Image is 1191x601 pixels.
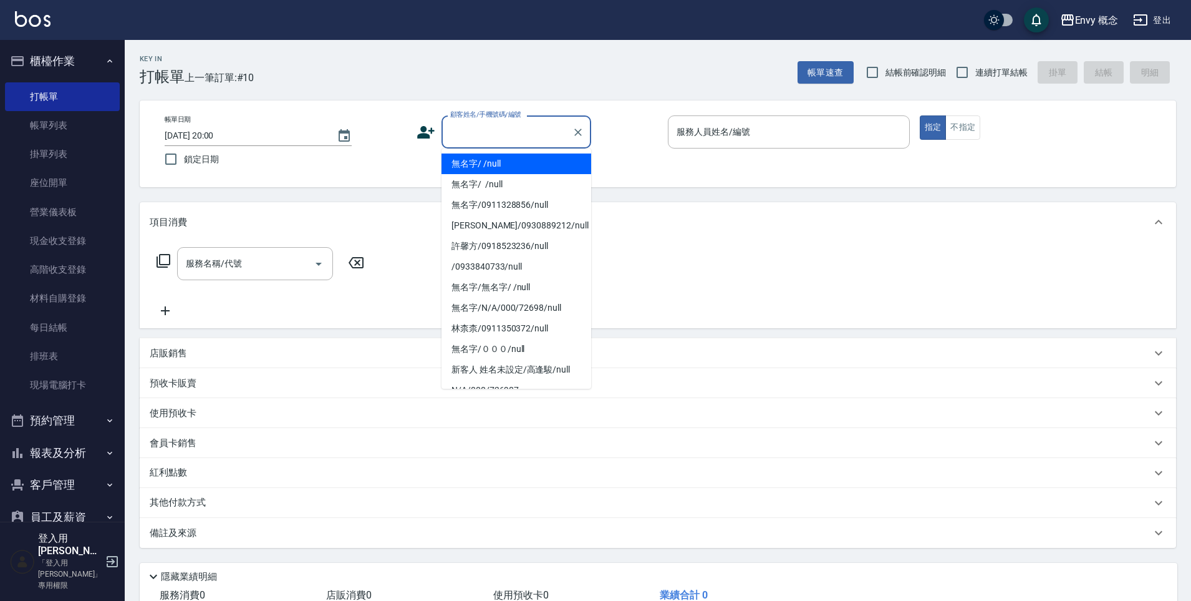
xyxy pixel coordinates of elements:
li: 無名字/ /null [441,174,591,195]
div: 項目消費 [140,202,1176,242]
button: 指定 [920,115,947,140]
li: /0933840733/null [441,257,591,277]
a: 打帳單 [5,82,120,111]
button: 不指定 [945,115,980,140]
div: 其他付款方式 [140,488,1176,518]
label: 帳單日期 [165,115,191,124]
p: 隱藏業績明細 [161,570,217,584]
li: 許馨方/0918523236/null [441,236,591,257]
li: 無名字/ /null [441,154,591,174]
span: 鎖定日期 [184,153,219,166]
button: 報表及分析 [5,437,120,469]
div: 使用預收卡 [140,398,1176,428]
p: 「登入用[PERSON_NAME]」專用權限 [38,557,102,591]
p: 店販銷售 [150,347,187,360]
button: Clear [569,124,587,141]
li: 無名字/N/A/000/72698/null [441,298,591,318]
a: 營業儀表板 [5,198,120,227]
a: 排班表 [5,342,120,371]
button: 員工及薪資 [5,501,120,534]
span: 服務消費 0 [160,589,205,601]
p: 會員卡銷售 [150,437,196,450]
button: save [1024,7,1049,32]
h2: Key In [140,55,185,63]
span: 結帳前確認明細 [885,66,947,79]
p: 紅利點數 [150,466,193,480]
button: 櫃檯作業 [5,45,120,77]
p: 項目消費 [150,216,187,229]
div: 備註及來源 [140,518,1176,548]
li: 無名字/０００/null [441,339,591,359]
button: Choose date, selected date is 2025-09-19 [329,121,359,151]
div: 紅利點數 [140,458,1176,488]
div: 會員卡銷售 [140,428,1176,458]
div: Envy 概念 [1075,12,1119,28]
span: 連續打單結帳 [975,66,1028,79]
button: 登出 [1128,9,1176,32]
li: [PERSON_NAME]/0930889212/null [441,215,591,236]
span: 使用預收卡 0 [493,589,549,601]
li: 無名字/無名字/ /null [441,277,591,298]
a: 帳單列表 [5,111,120,140]
a: 每日結帳 [5,313,120,342]
img: Person [10,549,35,574]
div: 預收卡販賣 [140,368,1176,398]
a: 材料自購登錄 [5,284,120,313]
li: 林柰柰/0911350372/null [441,318,591,339]
button: Open [309,254,329,274]
p: 備註及來源 [150,527,196,540]
a: 高階收支登錄 [5,255,120,284]
h3: 打帳單 [140,68,185,86]
h5: 登入用[PERSON_NAME] [38,532,102,557]
a: 現金收支登錄 [5,227,120,255]
button: 客戶管理 [5,469,120,501]
li: N/A/000/726987 [441,380,591,401]
input: YYYY/MM/DD hh:mm [165,125,324,146]
p: 使用預收卡 [150,407,196,420]
button: 預約管理 [5,404,120,437]
li: 新客人 姓名未設定/高逢駿/null [441,359,591,380]
a: 掛單列表 [5,140,120,169]
span: 業績合計 0 [660,589,708,601]
label: 顧客姓名/手機號碼/編號 [450,110,521,119]
button: Envy 概念 [1055,7,1124,33]
p: 預收卡販賣 [150,377,196,390]
img: Logo [15,11,51,27]
p: 其他付款方式 [150,496,212,510]
span: 上一筆訂單:#10 [185,70,254,86]
div: 店販銷售 [140,338,1176,368]
span: 店販消費 0 [326,589,372,601]
li: 無名字/0911328856/null [441,195,591,215]
a: 座位開單 [5,169,120,197]
button: 帳單速查 [798,61,854,84]
a: 現場電腦打卡 [5,371,120,399]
